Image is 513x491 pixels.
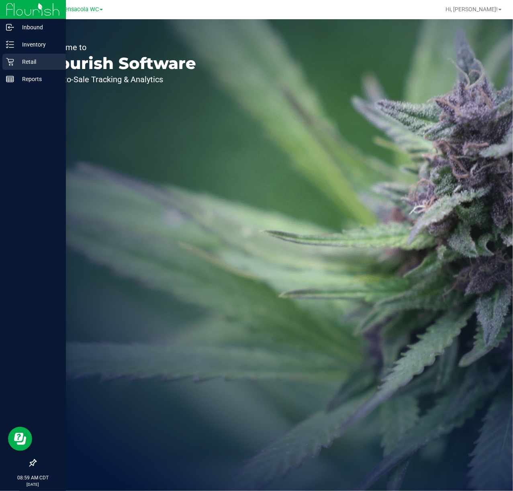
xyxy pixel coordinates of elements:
p: 08:59 AM CDT [4,474,62,481]
span: Pensacola WC [61,6,99,13]
p: Retail [14,57,62,67]
span: Hi, [PERSON_NAME]! [446,6,498,12]
inline-svg: Reports [6,75,14,83]
p: Welcome to [43,43,196,51]
p: Inbound [14,22,62,32]
p: [DATE] [4,481,62,487]
inline-svg: Inbound [6,23,14,31]
p: Seed-to-Sale Tracking & Analytics [43,75,196,83]
inline-svg: Inventory [6,41,14,49]
iframe: Resource center [8,427,32,451]
inline-svg: Retail [6,58,14,66]
p: Inventory [14,40,62,49]
p: Flourish Software [43,55,196,71]
p: Reports [14,74,62,84]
